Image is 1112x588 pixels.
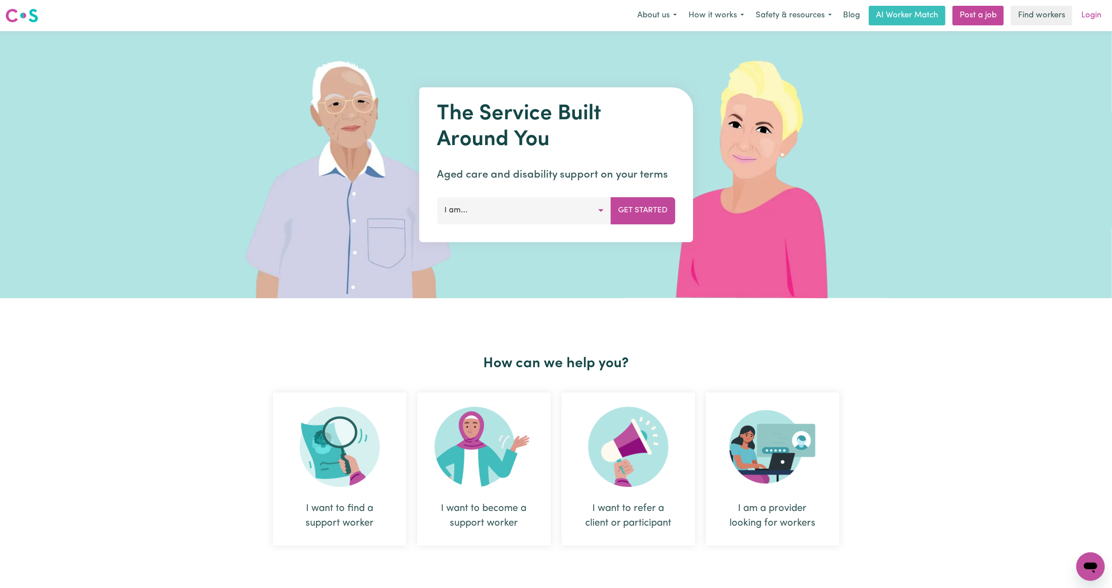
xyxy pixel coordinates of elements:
[562,393,695,546] div: I want to refer a client or participant
[437,167,675,183] p: Aged care and disability support on your terms
[750,6,838,25] button: Safety & resources
[611,197,675,224] button: Get Started
[5,8,38,24] img: Careseekers logo
[683,6,750,25] button: How it works
[588,407,668,487] img: Refer
[268,355,845,372] h2: How can we help you?
[417,393,551,546] div: I want to become a support worker
[869,6,945,25] a: AI Worker Match
[294,501,385,531] div: I want to find a support worker
[706,393,839,546] div: I am a provider looking for workers
[437,197,611,224] button: I am...
[435,407,534,487] img: Become Worker
[583,501,674,531] div: I want to refer a client or participant
[729,407,816,487] img: Provider
[1076,552,1105,581] iframe: Button to launch messaging window, conversation in progress
[838,6,865,25] a: Blog
[439,501,530,531] div: I want to become a support worker
[1076,6,1107,25] a: Login
[1011,6,1072,25] a: Find workers
[273,393,407,546] div: I want to find a support worker
[300,407,380,487] img: Search
[631,6,683,25] button: About us
[953,6,1004,25] a: Post a job
[5,5,38,26] a: Careseekers logo
[437,101,675,153] h1: The Service Built Around You
[727,501,818,531] div: I am a provider looking for workers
